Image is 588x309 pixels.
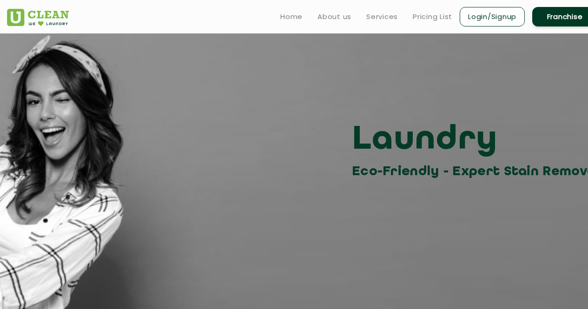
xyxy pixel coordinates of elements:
[7,9,69,26] img: UClean Laundry and Dry Cleaning
[280,11,303,22] a: Home
[460,7,525,26] a: Login/Signup
[413,11,452,22] a: Pricing List
[317,11,351,22] a: About us
[366,11,398,22] a: Services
